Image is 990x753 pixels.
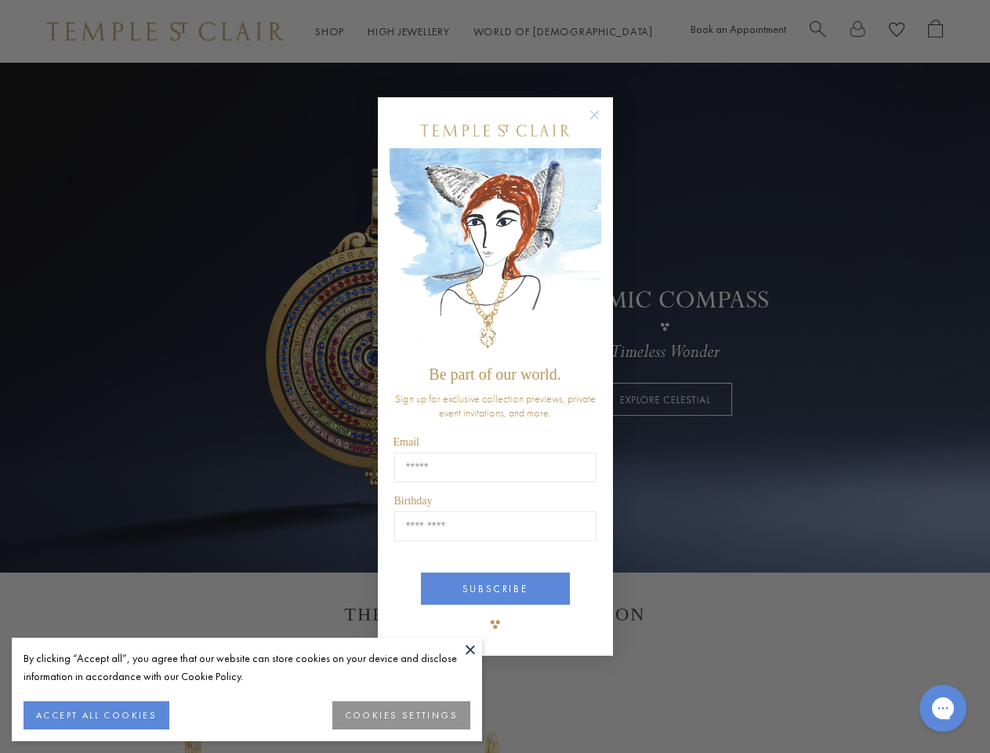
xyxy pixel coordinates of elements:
[421,125,570,136] img: Temple St. Clair
[429,366,560,383] span: Be part of our world.
[332,701,470,729] button: COOKIES SETTINGS
[393,436,419,448] span: Email
[24,701,169,729] button: ACCEPT ALL COOKIES
[24,649,470,686] div: By clicking “Accept all”, you agree that our website can store cookies on your device and disclos...
[593,113,612,133] button: Close dialog
[394,495,433,507] span: Birthday
[421,573,570,605] button: SUBSCRIBE
[480,609,511,640] img: TSC
[390,148,601,358] img: c4a9eb12-d91a-4d4a-8ee0-386386f4f338.jpeg
[394,453,597,482] input: Email
[395,391,596,420] span: Sign up for exclusive collection previews, private event invitations, and more.
[912,679,974,737] iframe: Gorgias live chat messenger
